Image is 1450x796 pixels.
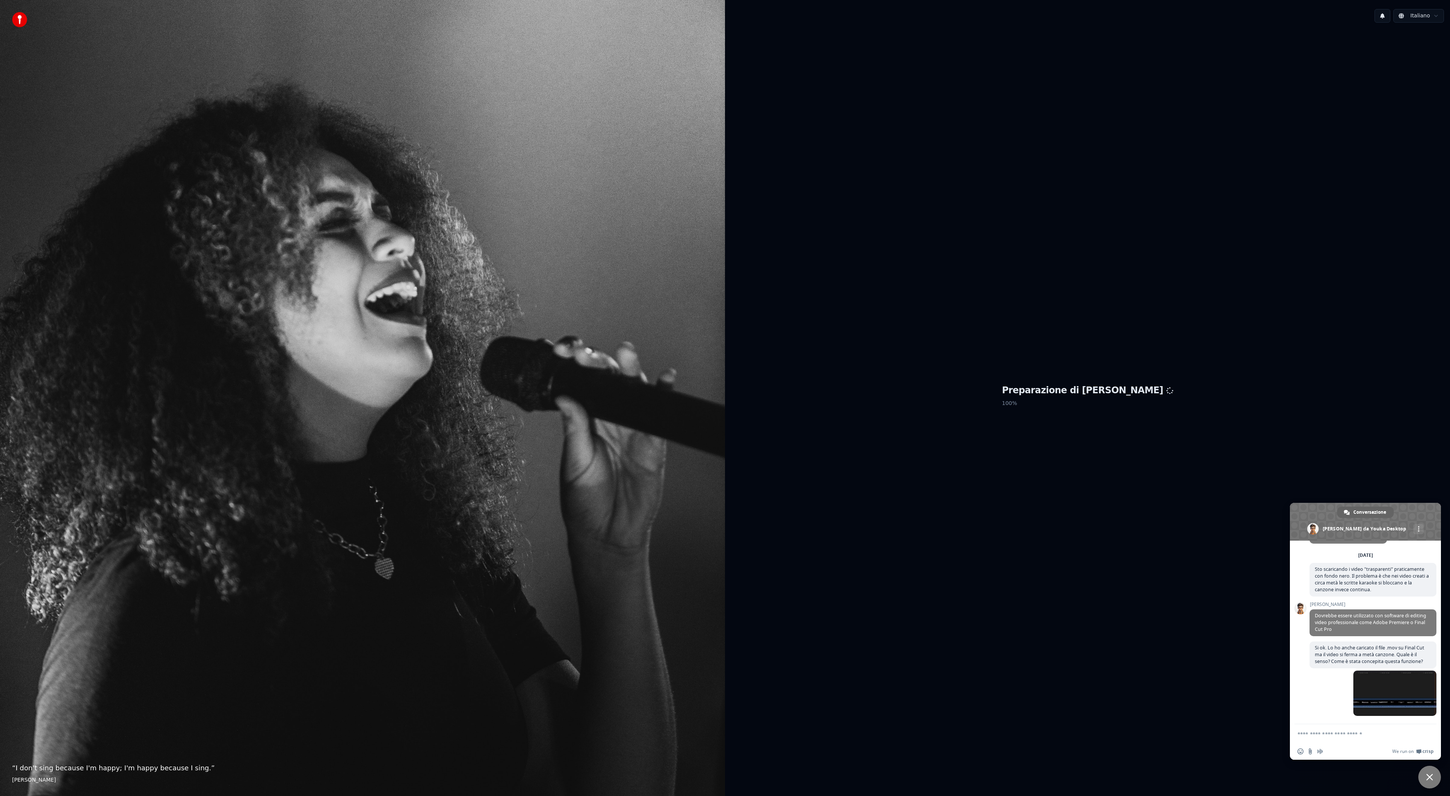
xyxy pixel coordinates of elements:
[12,776,713,784] footer: [PERSON_NAME]
[1297,748,1303,754] span: Inserisci una emoji
[1418,766,1441,788] a: Chiudere la chat
[1310,602,1436,607] span: [PERSON_NAME]
[1353,507,1386,518] span: Conversazione
[1317,748,1323,754] span: Registra un messaggio audio
[1297,724,1418,743] textarea: Scrivi il tuo messaggio...
[1002,385,1173,397] h1: Preparazione di [PERSON_NAME]
[1422,748,1433,754] span: Crisp
[1392,748,1414,754] span: We run on
[12,12,27,27] img: youka
[1392,748,1433,754] a: We run onCrisp
[12,763,713,773] p: “ I don't sing because I'm happy; I'm happy because I sing. ”
[1315,566,1429,593] span: Sto scaricando i video "trasparenti" praticamente con fondo nero. Il problema è che nei video cre...
[1307,748,1313,754] span: Invia un file
[1315,612,1426,632] span: Dovrebbe essere utilizzato con software di editing video professionale come Adobe Premiere o Fina...
[1358,553,1373,558] div: [DATE]
[1315,645,1424,665] span: Si ok. Lo ho anche caricato il file .mov su Final Cut ma il video si ferma a metà canzone. Quale ...
[1337,507,1394,518] a: Conversazione
[1002,397,1173,410] p: 100 %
